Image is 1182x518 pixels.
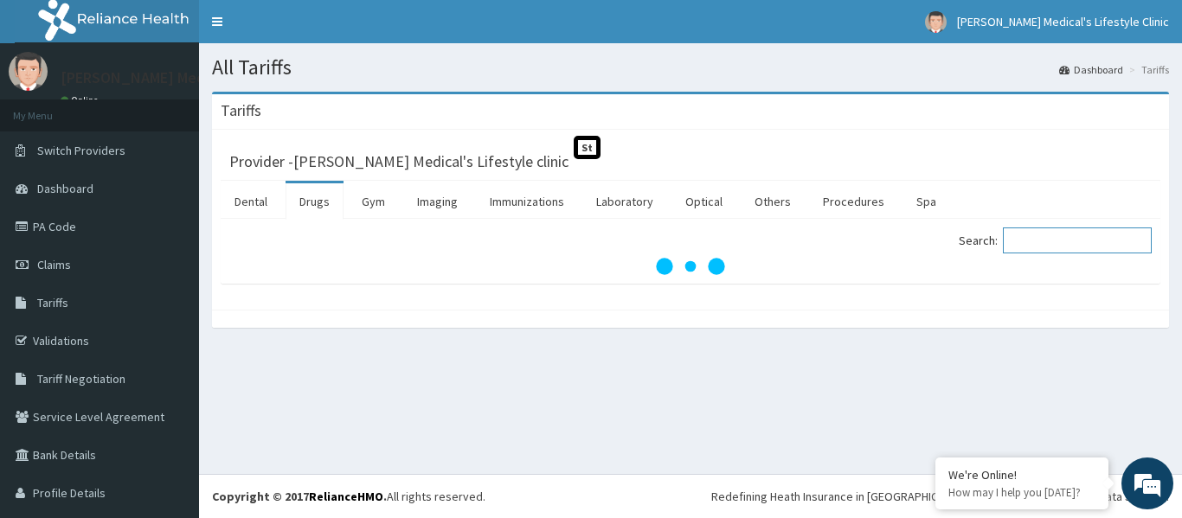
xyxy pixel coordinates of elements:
h3: Tariffs [221,103,261,118]
a: Immunizations [476,183,578,220]
h1: All Tariffs [212,56,1169,79]
a: Imaging [403,183,472,220]
li: Tariffs [1125,62,1169,77]
div: Redefining Heath Insurance in [GEOGRAPHIC_DATA] using Telemedicine and Data Science! [711,488,1169,505]
a: Others [741,183,805,220]
span: St [574,136,601,159]
p: How may I help you today? [948,485,1095,500]
span: Dashboard [37,181,93,196]
span: Tariff Negotiation [37,371,125,387]
a: Laboratory [582,183,667,220]
h3: Provider - [PERSON_NAME] Medical's Lifestyle clinic [229,154,569,169]
img: User Image [925,11,947,33]
footer: All rights reserved. [199,474,1182,518]
input: Search: [1003,227,1152,253]
a: Dashboard [1059,62,1123,77]
a: Spa [903,183,950,220]
strong: Copyright © 2017 . [212,489,387,504]
span: Claims [37,257,71,272]
a: Online [61,94,102,106]
span: Tariffs [37,295,68,310]
a: Optical [671,183,736,220]
a: Drugs [286,183,344,220]
div: We're Online! [948,467,1095,483]
span: [PERSON_NAME] Medical's Lifestyle Clinic [957,14,1169,29]
a: RelianceHMO [309,489,383,504]
svg: audio-loading [656,232,725,301]
img: User Image [9,52,48,91]
span: Switch Providers [37,143,125,158]
a: Gym [348,183,399,220]
p: [PERSON_NAME] Medical's Lifestyle Clinic [61,70,344,86]
a: Procedures [809,183,898,220]
a: Dental [221,183,281,220]
label: Search: [959,227,1152,253]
